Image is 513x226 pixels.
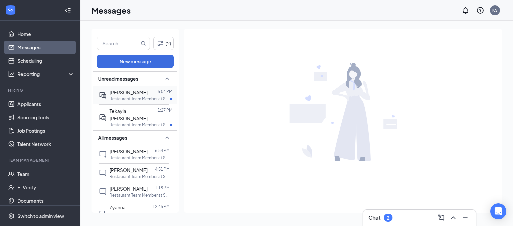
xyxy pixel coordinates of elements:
[462,6,470,14] svg: Notifications
[17,71,75,77] div: Reporting
[110,155,170,161] p: Restaurant Team Member at Store #2588
[97,37,139,50] input: Search
[8,87,73,93] div: Hiring
[155,166,170,172] p: 4:51 PM
[97,55,174,68] button: New message
[448,212,459,223] button: ChevronUp
[110,186,148,192] span: [PERSON_NAME]
[99,114,107,122] svg: ActiveDoubleChat
[7,7,14,13] svg: WorkstreamLogo
[110,122,170,128] p: Restaurant Team Member at Store #2588
[17,111,74,124] a: Sourcing Tools
[110,192,170,198] p: Restaurant Team Member at Store #2588
[17,167,74,181] a: Team
[17,54,74,67] a: Scheduling
[461,214,469,222] svg: Minimize
[17,137,74,151] a: Talent Network
[476,6,484,14] svg: QuestionInfo
[110,167,148,173] span: [PERSON_NAME]
[99,210,107,218] svg: DoubleChat
[110,96,170,102] p: Restaurant Team Member at Store #2588
[17,97,74,111] a: Applicants
[99,91,107,99] svg: ActiveDoubleChat
[436,212,447,223] button: ComposeMessage
[163,75,171,83] svg: SmallChevronUp
[110,148,148,154] span: [PERSON_NAME]
[17,27,74,41] a: Home
[158,107,172,113] p: 1:27 PM
[460,212,471,223] button: Minimize
[98,134,127,141] span: All messages
[99,169,107,177] svg: ChatInactive
[17,124,74,137] a: Job Postings
[110,89,148,95] span: [PERSON_NAME]
[64,7,71,14] svg: Collapse
[155,185,170,191] p: 1:18 PM
[368,214,380,221] h3: Chat
[17,41,74,54] a: Messages
[99,188,107,196] svg: ChatInactive
[153,37,174,50] button: Filter (2)
[110,108,148,121] span: Tekayla [PERSON_NAME]
[110,204,148,218] span: Zyanna [PERSON_NAME]
[8,71,15,77] svg: Analysis
[387,215,389,221] div: 2
[437,214,445,222] svg: ComposeMessage
[8,157,73,163] div: Team Management
[156,39,164,47] svg: Filter
[99,150,107,158] svg: ChatInactive
[141,41,146,46] svg: MagnifyingGlass
[158,89,172,94] p: 5:04 PM
[153,204,170,209] p: 12:45 PM
[449,214,457,222] svg: ChevronUp
[98,75,138,82] span: Unread messages
[490,203,506,219] div: Open Intercom Messenger
[17,181,74,194] a: E-Verify
[92,5,131,16] h1: Messages
[163,134,171,142] svg: SmallChevronUp
[155,148,170,153] p: 6:54 PM
[492,7,498,13] div: KS
[17,213,64,219] div: Switch to admin view
[17,194,74,207] a: Documents
[8,213,15,219] svg: Settings
[110,174,170,179] p: Restaurant Team Member at Store #2588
